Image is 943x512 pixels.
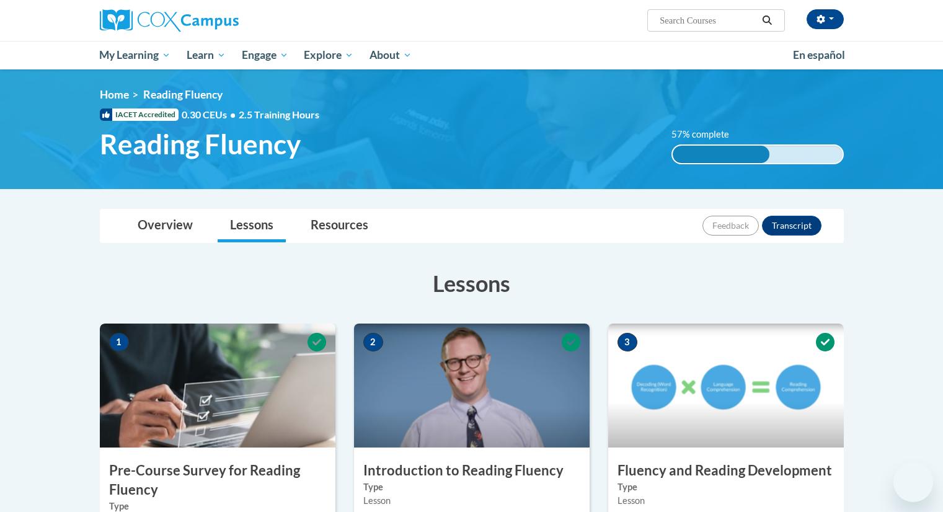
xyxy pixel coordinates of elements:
a: Cox Campus [100,9,335,32]
a: Lessons [218,210,286,242]
span: 2.5 Training Hours [239,108,319,120]
h3: Lessons [100,268,844,299]
button: Transcript [762,216,821,236]
a: Explore [296,41,361,69]
button: Search [758,13,776,28]
label: Type [363,480,580,494]
span: Engage [242,48,288,63]
span: Reading Fluency [143,88,223,101]
span: 3 [618,333,637,351]
span: 0.30 CEUs [182,108,239,121]
span: Explore [304,48,353,63]
a: Home [100,88,129,101]
div: Lesson [618,494,835,508]
span: En español [793,48,845,61]
h3: Introduction to Reading Fluency [354,461,590,480]
span: My Learning [99,48,170,63]
a: Overview [125,210,205,242]
div: 57% complete [673,146,769,163]
img: Course Image [354,324,590,448]
span: 1 [109,333,129,351]
a: Resources [298,210,381,242]
button: Account Settings [807,9,844,29]
span: Learn [187,48,226,63]
a: En español [785,42,853,68]
img: Course Image [608,324,844,448]
h3: Fluency and Reading Development [608,461,844,480]
span: 2 [363,333,383,351]
input: Search Courses [658,13,758,28]
a: Engage [234,41,296,69]
a: Learn [179,41,234,69]
span: • [230,108,236,120]
button: Feedback [702,216,759,236]
a: About [361,41,420,69]
img: Course Image [100,324,335,448]
span: IACET Accredited [100,108,179,121]
span: Reading Fluency [100,128,301,161]
img: Cox Campus [100,9,239,32]
iframe: Button to launch messaging window [893,462,933,502]
span: About [370,48,412,63]
label: Type [618,480,835,494]
h3: Pre-Course Survey for Reading Fluency [100,461,335,500]
div: Lesson [363,494,580,508]
a: My Learning [92,41,179,69]
div: Main menu [81,41,862,69]
label: 57% complete [671,128,743,141]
